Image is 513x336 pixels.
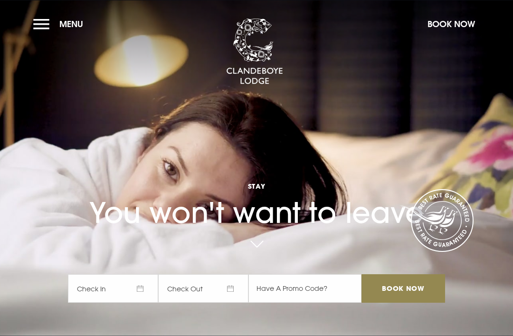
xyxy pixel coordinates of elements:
[33,14,88,34] button: Menu
[158,274,248,303] span: Check Out
[361,274,445,303] input: Book Now
[68,182,445,191] span: Stay
[68,160,445,230] h1: You won't want to leave
[59,19,83,29] span: Menu
[226,19,283,85] img: Clandeboye Lodge
[68,274,158,303] span: Check In
[423,14,480,34] button: Book Now
[248,274,361,303] input: Have A Promo Code?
